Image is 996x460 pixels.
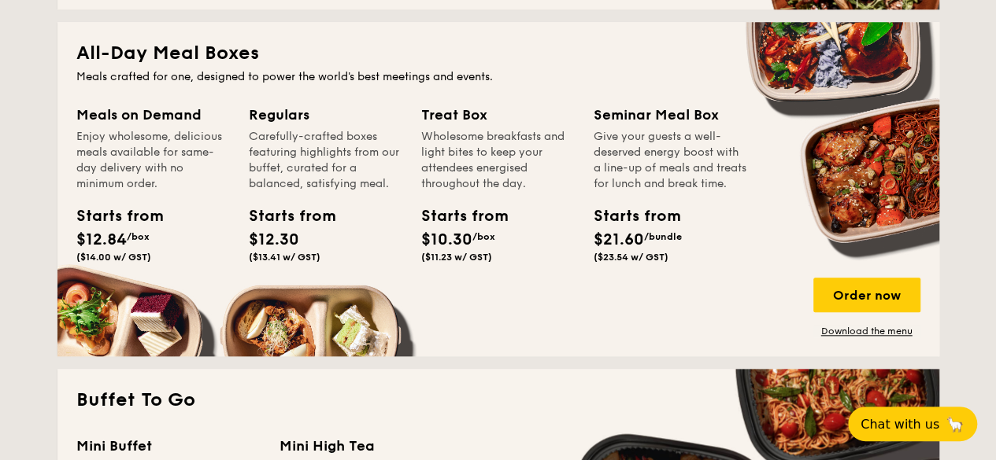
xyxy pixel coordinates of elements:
[594,230,644,249] span: $21.60
[249,104,402,126] div: Regulars
[76,41,920,66] h2: All-Day Meal Boxes
[644,231,682,242] span: /bundle
[421,204,492,228] div: Starts from
[421,104,575,126] div: Treat Box
[280,435,464,457] div: Mini High Tea
[594,129,747,192] div: Give your guests a well-deserved energy boost with a line-up of meals and treats for lunch and br...
[472,231,495,242] span: /box
[594,204,665,228] div: Starts from
[249,230,299,249] span: $12.30
[76,252,151,263] span: ($14.00 w/ GST)
[76,230,127,249] span: $12.84
[76,204,147,228] div: Starts from
[76,129,230,192] div: Enjoy wholesome, delicious meals available for same-day delivery with no minimum order.
[848,407,977,441] button: Chat with us🦙
[76,69,920,85] div: Meals crafted for one, designed to power the world's best meetings and events.
[594,104,747,126] div: Seminar Meal Box
[249,252,320,263] span: ($13.41 w/ GST)
[813,325,920,337] a: Download the menu
[861,417,939,432] span: Chat with us
[76,104,230,126] div: Meals on Demand
[249,129,402,192] div: Carefully-crafted boxes featuring highlights from our buffet, curated for a balanced, satisfying ...
[249,204,320,228] div: Starts from
[421,252,492,263] span: ($11.23 w/ GST)
[421,129,575,192] div: Wholesome breakfasts and light bites to keep your attendees energised throughout the day.
[127,231,150,242] span: /box
[946,415,965,433] span: 🦙
[813,278,920,312] div: Order now
[76,435,261,457] div: Mini Buffet
[594,252,668,263] span: ($23.54 w/ GST)
[421,230,472,249] span: $10.30
[76,388,920,413] h2: Buffet To Go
